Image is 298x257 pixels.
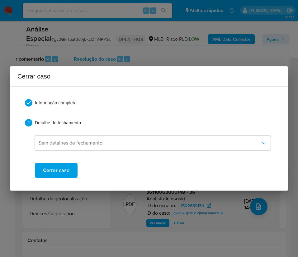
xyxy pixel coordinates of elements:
[43,164,69,177] span: Cerrar caso
[35,120,273,126] span: Detalhe de fechamento
[35,100,273,106] span: Informação completa
[39,140,261,146] span: Sem detalhes de fechamento
[35,136,271,150] button: dropdown-closure-detail
[35,163,78,178] button: Cerrar caso
[28,121,30,125] text: 2
[17,71,281,81] h2: Cerrar caso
